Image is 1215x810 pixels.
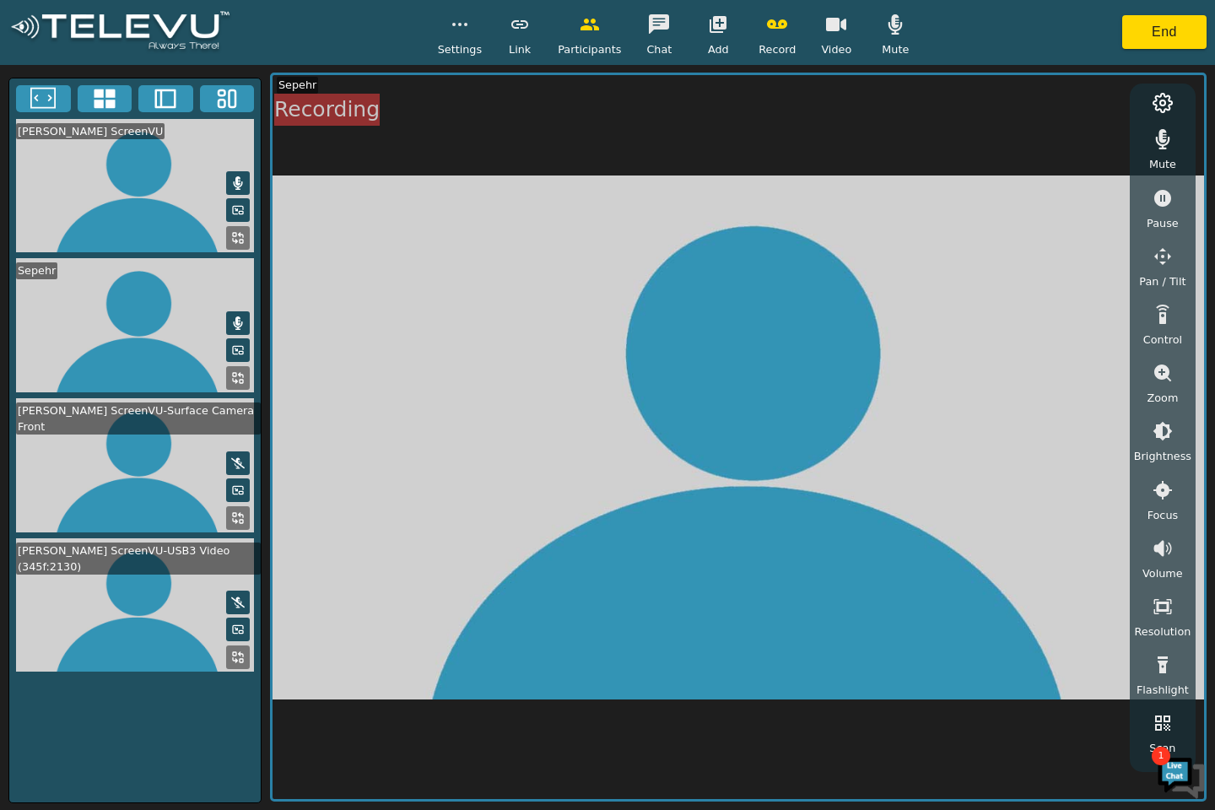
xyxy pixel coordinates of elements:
[821,41,851,57] span: Video
[1147,215,1179,231] span: Pause
[558,41,621,57] span: Participants
[113,102,309,122] div: Let DELA Help you.
[8,11,232,54] img: logoWhite.png
[22,216,283,285] div: 7:33 AM
[277,8,317,49] div: Minimize live chat window
[16,543,261,575] div: [PERSON_NAME] ScreenVU-USB3 Video (345f:2130)
[274,94,380,126] div: Recording
[16,402,261,435] div: [PERSON_NAME] ScreenVU-Surface Camera Front
[226,618,250,641] button: Picture in Picture
[1149,156,1176,172] span: Mute
[30,360,300,377] div: Share your rating & feedback
[1143,332,1182,348] span: Control
[38,302,292,332] div: iSee Bot has ended this chat session 7:33 AM
[226,311,250,335] button: Mute
[200,85,255,112] button: Three Window Medium
[1156,751,1207,802] img: Chat Widget
[226,506,250,530] button: Replace Feed
[30,423,300,460] div: Please rate this support session as Sad/Neutral/Happy
[759,41,796,57] span: Record
[199,386,225,414] span: Happy
[22,162,283,213] div: 7:27 AM
[19,87,44,112] div: Navigation go back
[296,342,315,360] em: Close
[16,262,57,278] div: Sepehr
[1134,448,1191,464] span: Brightness
[187,473,245,489] a: click here.
[1137,682,1189,698] span: Flashlight
[646,41,672,57] span: Chat
[226,366,250,390] button: Replace Feed
[16,85,71,112] button: Fullscreen
[34,169,272,206] span: Is there anything else I might help you with [DATE]
[226,198,250,222] button: Picture in Picture
[226,338,250,362] button: Picture in Picture
[113,77,309,102] div: iSee Bot
[226,451,250,475] button: Mute
[226,226,250,250] button: Replace Feed
[38,452,292,534] div: Your chat session has ended. If you wish to continue the chat,
[1152,747,1170,765] em: 1
[1134,624,1191,640] span: Resolution
[226,478,250,502] button: Picture in Picture
[438,41,483,57] span: Settings
[138,85,193,112] button: Two Window Medium
[277,77,318,93] div: Sepehr
[226,645,250,669] button: Replace Feed
[1147,390,1178,406] span: Zoom
[34,223,272,278] span: Thank you for contacting us. Please feel free to reach out to us for any assistance.
[226,171,250,195] button: Mute
[1149,740,1175,756] span: Scan
[99,513,231,529] a: Email this transcript
[509,41,531,57] span: Link
[105,386,131,414] span: Sad
[1139,273,1185,289] span: Pan / Tilt
[152,386,178,414] span: Neutral
[1122,15,1207,49] button: End
[16,123,165,139] div: [PERSON_NAME] ScreenVU
[226,591,250,614] button: Mute
[882,41,909,57] span: Mute
[708,41,729,57] span: Add
[1147,507,1179,523] span: Focus
[1142,565,1183,581] span: Volume
[78,85,132,112] button: 4x4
